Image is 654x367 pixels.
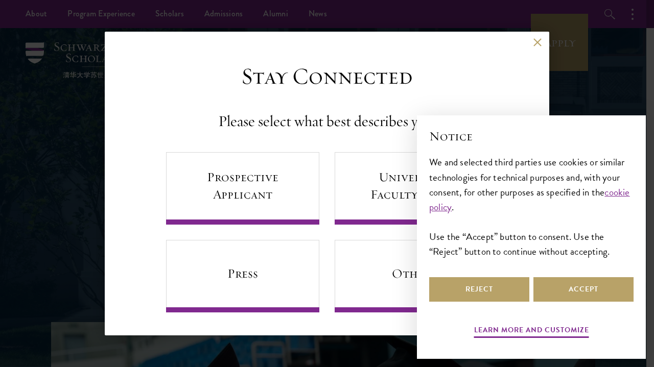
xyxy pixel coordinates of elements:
[429,185,630,214] a: cookie policy
[429,128,634,145] h2: Notice
[533,277,634,302] button: Accept
[166,240,319,312] a: Press
[166,152,319,225] a: Prospective Applicant
[429,277,529,302] button: Reject
[335,240,488,312] a: Other
[218,111,436,132] h4: Please select what best describes you:
[474,324,589,339] button: Learn more and customize
[429,155,634,258] div: We and selected third parties use cookies or similar technologies for technical purposes and, wit...
[241,62,413,91] h3: Stay Connected
[335,152,488,225] a: University Faculty/Staff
